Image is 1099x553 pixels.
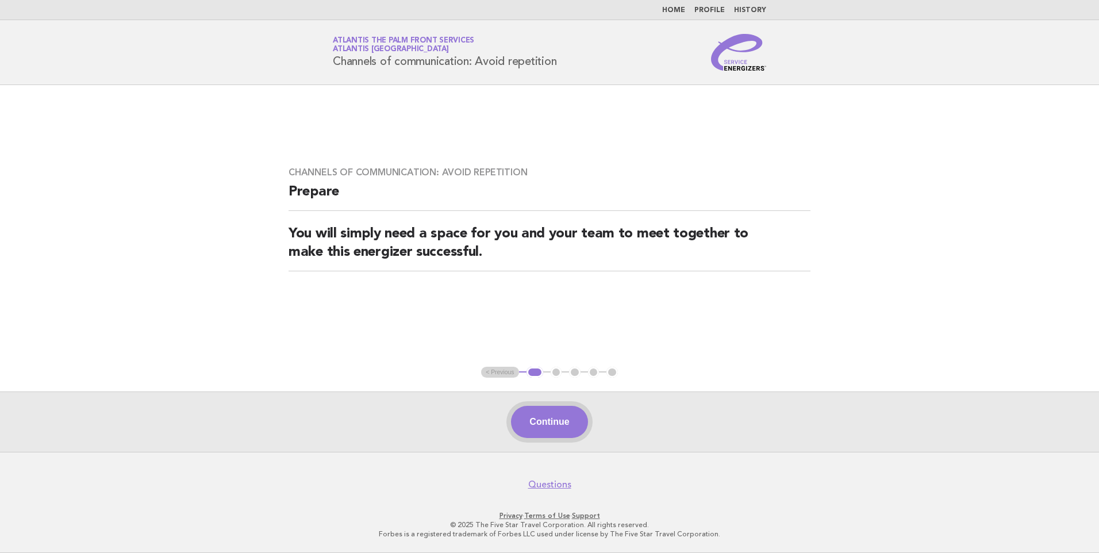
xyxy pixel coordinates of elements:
[528,479,571,490] a: Questions
[198,529,901,539] p: Forbes is a registered trademark of Forbes LLC used under license by The Five Star Travel Corpora...
[333,37,474,53] a: Atlantis The Palm Front ServicesAtlantis [GEOGRAPHIC_DATA]
[572,512,600,520] a: Support
[289,167,810,178] h3: Channels of communication: Avoid repetition
[694,7,725,14] a: Profile
[333,46,449,53] span: Atlantis [GEOGRAPHIC_DATA]
[333,37,556,67] h1: Channels of communication: Avoid repetition
[198,520,901,529] p: © 2025 The Five Star Travel Corporation. All rights reserved.
[511,406,587,438] button: Continue
[289,183,810,211] h2: Prepare
[289,225,810,271] h2: You will simply need a space for you and your team to meet together to make this energizer succes...
[524,512,570,520] a: Terms of Use
[527,367,543,378] button: 1
[711,34,766,71] img: Service Energizers
[499,512,522,520] a: Privacy
[734,7,766,14] a: History
[198,511,901,520] p: · ·
[662,7,685,14] a: Home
